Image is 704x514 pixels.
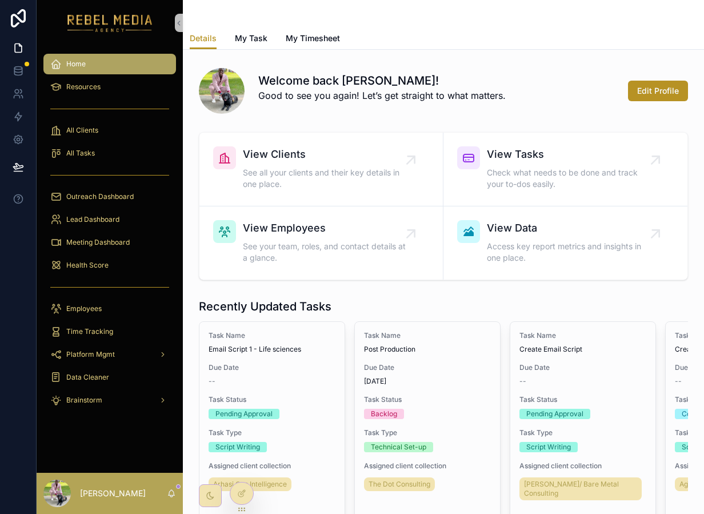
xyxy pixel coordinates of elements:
span: Lead Dashboard [66,215,119,224]
div: Pending Approval [215,409,273,419]
span: Resources [66,82,101,91]
p: Good to see you again! Let’s get straight to what matters. [258,89,506,102]
div: scrollable content [37,46,183,425]
span: Assigned client collection [519,461,646,471]
span: Access key report metrics and insights in one place. [487,241,655,264]
span: Email Script 1 - Life sciences [209,345,335,354]
a: My Task [235,28,267,51]
span: See all your clients and their key details in one place. [243,167,411,190]
span: My Task [235,33,267,44]
span: Time Tracking [66,327,113,336]
a: View ClientsSee all your clients and their key details in one place. [199,133,443,206]
a: Lead Dashboard [43,209,176,230]
a: All Clients [43,120,176,141]
a: My Timesheet [286,28,340,51]
span: Platform Mgmt [66,350,115,359]
span: Assigned client collection [209,461,335,471]
a: Home [43,54,176,74]
span: Details [190,33,217,44]
a: [PERSON_NAME]/ Bare Metal Consulting [519,477,642,500]
span: Task Status [519,395,646,404]
a: Resources [43,77,176,97]
span: Brainstorm [66,396,102,405]
span: All Tasks [66,149,95,158]
span: View Tasks [487,146,655,162]
span: Task Name [209,331,335,340]
span: All Clients [66,126,98,135]
div: Script Writing [526,442,571,452]
a: Employees [43,298,176,319]
span: View Employees [243,220,411,236]
span: View Clients [243,146,411,162]
span: Meeting Dashboard [66,238,130,247]
div: Backlog [371,409,397,419]
span: Home [66,59,86,69]
span: Due Date [209,363,335,372]
h1: Recently Updated Tasks [199,298,331,314]
span: [PERSON_NAME]/ Bare Metal Consulting [524,480,637,498]
span: The Dot Consulting [369,480,430,489]
span: Task Status [364,395,491,404]
div: Script Writing [215,442,260,452]
span: Task Type [519,428,646,437]
h1: Welcome back [PERSON_NAME]! [258,73,506,89]
span: [DATE] [364,377,491,386]
a: Time Tracking [43,321,176,342]
button: Edit Profile [628,81,688,101]
span: Health Score [66,261,109,270]
a: Arhasi Ops Intelligence [209,477,291,491]
a: Outreach Dashboard [43,186,176,207]
span: Task Name [519,331,646,340]
img: App logo [67,14,153,32]
a: All Tasks [43,143,176,164]
span: -- [675,377,682,386]
span: Outreach Dashboard [66,192,134,201]
span: Task Type [364,428,491,437]
div: Pending Approval [526,409,583,419]
span: Edit Profile [637,85,679,97]
div: Technical Set-up [371,442,426,452]
span: Create Email Script [519,345,646,354]
a: View EmployeesSee your team, roles, and contact details at a glance. [199,206,443,280]
span: Data Cleaner [66,373,109,382]
span: View Data [487,220,655,236]
p: [PERSON_NAME] [80,488,146,499]
span: Due Date [364,363,491,372]
span: Task Type [209,428,335,437]
span: -- [209,377,215,386]
span: See your team, roles, and contact details at a glance. [243,241,411,264]
span: Task Status [209,395,335,404]
span: Task Name [364,331,491,340]
a: View DataAccess key report metrics and insights in one place. [443,206,687,280]
a: Health Score [43,255,176,276]
a: View TasksCheck what needs to be done and track your to-dos easily. [443,133,687,206]
span: Arhasi Ops Intelligence [213,480,287,489]
a: Details [190,28,217,50]
span: Due Date [519,363,646,372]
span: Check what needs to be done and track your to-dos easily. [487,167,655,190]
span: Post Production [364,345,491,354]
span: My Timesheet [286,33,340,44]
a: Meeting Dashboard [43,232,176,253]
span: Employees [66,304,102,313]
span: Assigned client collection [364,461,491,471]
span: -- [519,377,526,386]
a: The Dot Consulting [364,477,435,491]
a: Brainstorm [43,390,176,411]
a: Platform Mgmt [43,344,176,365]
a: Data Cleaner [43,367,176,388]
